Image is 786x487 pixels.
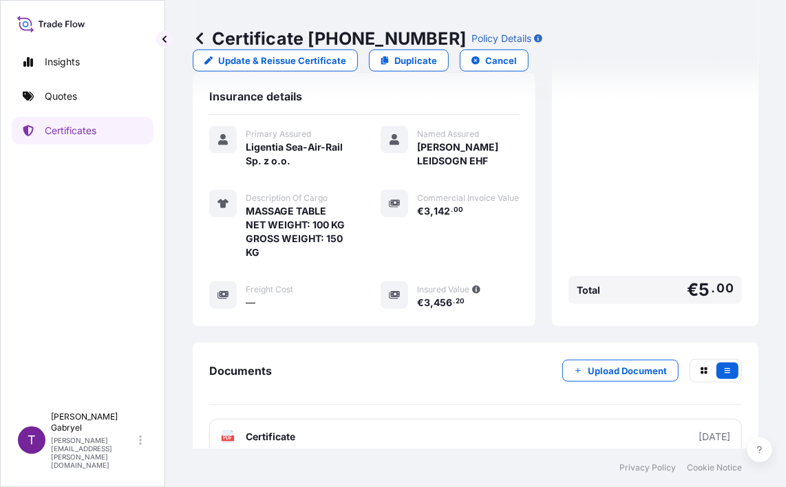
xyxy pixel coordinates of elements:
a: Certificates [12,117,153,144]
p: Policy Details [471,32,531,45]
span: 3 [424,298,430,307]
span: 20 [456,299,465,304]
span: Freight Cost [246,284,293,295]
span: Primary Assured [246,129,311,140]
span: 456 [434,298,452,307]
span: 00 [454,208,463,213]
p: Upload Document [588,364,667,378]
span: . [451,208,453,213]
a: Update & Reissue Certificate [193,50,358,72]
span: Named Assured [417,129,479,140]
a: Duplicate [369,50,449,72]
a: Insights [12,48,153,76]
span: € [417,206,424,216]
span: [PERSON_NAME] LEIDSOGN EHF [417,140,519,168]
span: € [417,298,424,307]
button: Upload Document [562,360,679,382]
p: Certificates [45,124,96,138]
p: Update & Reissue Certificate [218,54,346,67]
span: 5 [699,281,710,299]
span: Certificate [246,430,295,444]
text: PDF [224,436,233,441]
span: . [712,284,716,292]
a: PDFCertificate[DATE] [209,419,742,455]
p: [PERSON_NAME][EMAIL_ADDRESS][PERSON_NAME][DOMAIN_NAME] [51,436,136,469]
p: [PERSON_NAME] Gabryel [51,411,136,433]
span: Commercial Invoice Value [417,193,519,204]
span: Description Of Cargo [246,193,328,204]
p: Insights [45,55,80,69]
span: 142 [434,206,450,216]
span: € [687,281,699,299]
span: Ligentia Sea-Air-Rail Sp. z o.o. [246,140,348,168]
span: . [453,299,455,304]
span: , [430,206,434,216]
a: Privacy Policy [619,462,676,473]
span: MASSAGE TABLE NET WEIGHT: 100 KG GROSS WEIGHT: 150 KG [246,204,348,259]
span: Total [577,283,600,297]
p: Certificate [PHONE_NUMBER] [193,28,466,50]
span: T [28,433,36,447]
span: 3 [424,206,430,216]
a: Cookie Notice [687,462,742,473]
span: Insured Value [417,284,469,295]
span: — [246,296,255,310]
p: Cancel [485,54,517,67]
p: Duplicate [394,54,437,67]
span: 00 [717,284,734,292]
button: Cancel [460,50,529,72]
p: Quotes [45,89,77,103]
span: , [430,298,434,307]
div: [DATE] [699,430,730,444]
span: Documents [209,364,272,378]
a: Quotes [12,83,153,110]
